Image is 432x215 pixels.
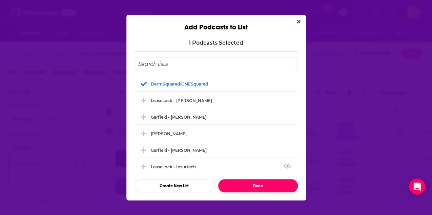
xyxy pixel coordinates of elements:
[409,178,425,195] div: Open Intercom Messenger
[135,110,298,124] div: Garfield - Ray Garfield
[151,131,187,136] div: [PERSON_NAME]
[135,57,298,192] div: Add Podcast To List
[135,57,298,71] input: Search lists
[126,15,306,31] div: Add Podcasts to List
[151,164,200,169] div: LeaseLock - insurtech
[135,179,214,192] button: Create New List
[135,159,298,174] div: LeaseLock - insurtech
[151,98,212,103] div: LeaseLock - [PERSON_NAME]
[151,81,208,87] div: DermSquared/CMESquared
[151,115,207,120] div: Garfield - [PERSON_NAME]
[196,168,200,169] button: View Link
[135,93,298,108] div: LeaseLock - Greg Willet
[135,143,298,158] div: Garfield - Steve Galbreath
[151,148,207,153] div: Garfield - [PERSON_NAME]
[294,18,303,26] button: Close
[135,126,298,141] div: Janine LeaseLock
[189,40,243,46] p: 1 Podcast s Selected
[135,76,298,91] div: DermSquared/CMESquared
[218,179,298,192] button: Done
